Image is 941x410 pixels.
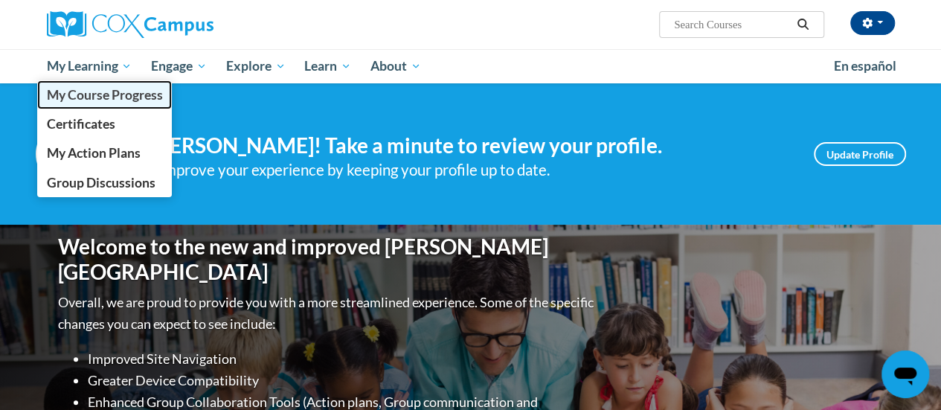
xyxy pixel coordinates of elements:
[46,175,155,190] span: Group Discussions
[881,350,929,398] iframe: Button to launch messaging window
[151,57,207,75] span: Engage
[47,11,213,38] img: Cox Campus
[37,49,142,83] a: My Learning
[216,49,295,83] a: Explore
[672,16,791,33] input: Search Courses
[46,87,162,103] span: My Course Progress
[46,145,140,161] span: My Action Plans
[46,116,115,132] span: Certificates
[47,11,315,38] a: Cox Campus
[88,348,597,370] li: Improved Site Navigation
[226,57,286,75] span: Explore
[36,121,103,188] img: Profile Image
[125,158,791,182] div: Help improve your experience by keeping your profile up to date.
[304,57,351,75] span: Learn
[814,142,906,166] a: Update Profile
[58,234,597,284] h1: Welcome to the new and improved [PERSON_NAME][GEOGRAPHIC_DATA]
[46,57,132,75] span: My Learning
[791,16,814,33] button: Search
[37,168,173,197] a: Group Discussions
[834,58,896,74] span: En español
[361,49,431,83] a: About
[141,49,216,83] a: Engage
[37,80,173,109] a: My Course Progress
[58,292,597,335] p: Overall, we are proud to provide you with a more streamlined experience. Some of the specific cha...
[37,109,173,138] a: Certificates
[824,51,906,82] a: En español
[36,49,906,83] div: Main menu
[370,57,421,75] span: About
[125,133,791,158] h4: Hi [PERSON_NAME]! Take a minute to review your profile.
[295,49,361,83] a: Learn
[37,138,173,167] a: My Action Plans
[850,11,895,35] button: Account Settings
[88,370,597,391] li: Greater Device Compatibility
